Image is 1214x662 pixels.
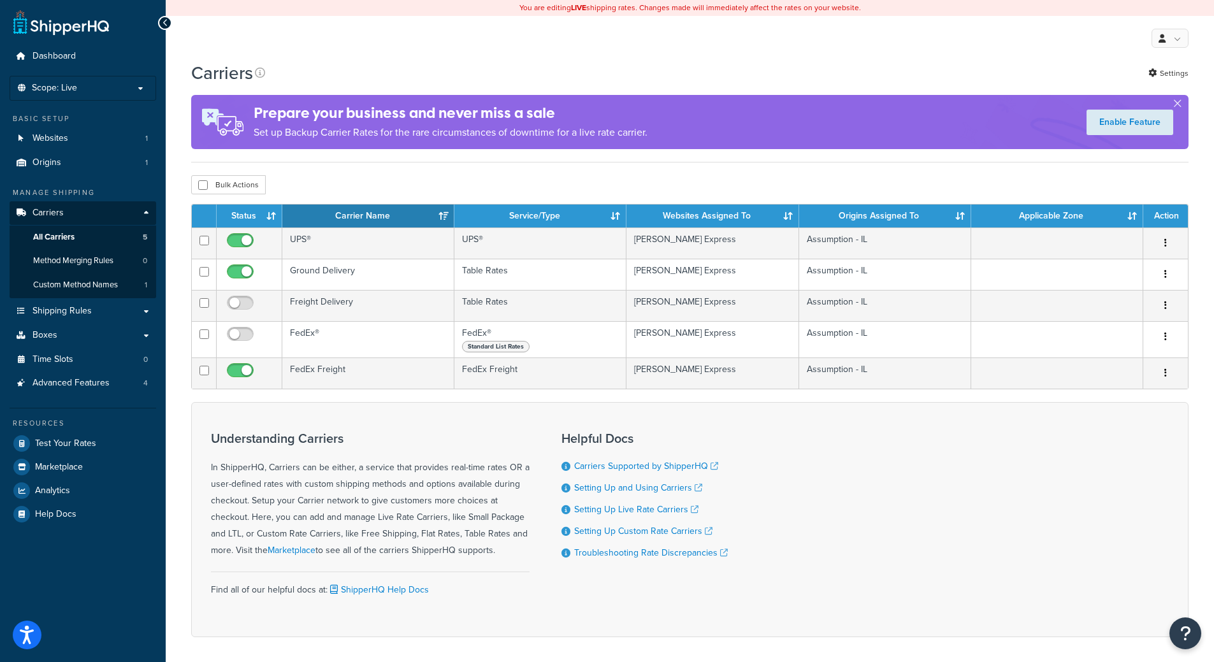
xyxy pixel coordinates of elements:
[35,438,96,449] span: Test Your Rates
[10,249,156,273] a: Method Merging Rules 0
[799,205,971,227] th: Origins Assigned To: activate to sort column ascending
[10,503,156,526] a: Help Docs
[454,290,626,321] td: Table Rates
[282,227,454,259] td: UPS®
[282,357,454,389] td: FedEx Freight
[10,324,156,347] a: Boxes
[35,486,70,496] span: Analytics
[454,357,626,389] td: FedEx Freight
[10,273,156,297] li: Custom Method Names
[574,481,702,494] a: Setting Up and Using Carriers
[10,432,156,455] a: Test Your Rates
[282,205,454,227] th: Carrier Name: activate to sort column ascending
[10,418,156,429] div: Resources
[626,227,798,259] td: [PERSON_NAME] Express
[574,524,712,538] a: Setting Up Custom Rate Carriers
[33,51,76,62] span: Dashboard
[211,572,530,598] div: Find all of our helpful docs at:
[799,227,971,259] td: Assumption - IL
[10,348,156,371] li: Time Slots
[626,357,798,389] td: [PERSON_NAME] Express
[145,157,148,168] span: 1
[143,255,147,266] span: 0
[10,456,156,479] a: Marketplace
[454,227,626,259] td: UPS®
[799,321,971,357] td: Assumption - IL
[211,431,530,445] h3: Understanding Carriers
[191,61,253,85] h1: Carriers
[10,299,156,323] a: Shipping Rules
[571,2,586,13] b: LIVE
[10,201,156,298] li: Carriers
[254,103,647,124] h4: Prepare your business and never miss a sale
[10,127,156,150] a: Websites 1
[143,232,147,243] span: 5
[799,259,971,290] td: Assumption - IL
[33,133,68,144] span: Websites
[282,259,454,290] td: Ground Delivery
[211,431,530,559] div: In ShipperHQ, Carriers can be either, a service that provides real-time rates OR a user-defined r...
[10,45,156,68] a: Dashboard
[145,280,147,291] span: 1
[454,321,626,357] td: FedEx®
[10,273,156,297] a: Custom Method Names 1
[33,208,64,219] span: Carriers
[282,321,454,357] td: FedEx®
[799,290,971,321] td: Assumption - IL
[328,583,429,596] a: ShipperHQ Help Docs
[282,290,454,321] td: Freight Delivery
[10,479,156,502] a: Analytics
[799,357,971,389] td: Assumption - IL
[33,330,57,341] span: Boxes
[626,290,798,321] td: [PERSON_NAME] Express
[145,133,148,144] span: 1
[10,127,156,150] li: Websites
[1087,110,1173,135] a: Enable Feature
[35,462,83,473] span: Marketplace
[10,151,156,175] li: Origins
[626,259,798,290] td: [PERSON_NAME] Express
[191,95,254,149] img: ad-rules-rateshop-fe6ec290ccb7230408bd80ed9643f0289d75e0ffd9eb532fc0e269fcd187b520.png
[574,546,728,559] a: Troubleshooting Rate Discrepancies
[33,157,61,168] span: Origins
[254,124,647,141] p: Set up Backup Carrier Rates for the rare circumstances of downtime for a live rate carrier.
[33,232,75,243] span: All Carriers
[1148,64,1189,82] a: Settings
[217,205,282,227] th: Status: activate to sort column ascending
[10,249,156,273] li: Method Merging Rules
[1143,205,1188,227] th: Action
[10,151,156,175] a: Origins 1
[10,348,156,371] a: Time Slots 0
[1169,617,1201,649] button: Open Resource Center
[626,321,798,357] td: [PERSON_NAME] Express
[33,306,92,317] span: Shipping Rules
[143,378,148,389] span: 4
[33,255,113,266] span: Method Merging Rules
[33,354,73,365] span: Time Slots
[626,205,798,227] th: Websites Assigned To: activate to sort column ascending
[971,205,1143,227] th: Applicable Zone: activate to sort column ascending
[10,226,156,249] a: All Carriers 5
[10,371,156,395] li: Advanced Features
[13,10,109,35] a: ShipperHQ Home
[462,341,530,352] span: Standard List Rates
[561,431,728,445] h3: Helpful Docs
[10,201,156,225] a: Carriers
[33,280,118,291] span: Custom Method Names
[10,187,156,198] div: Manage Shipping
[35,509,76,520] span: Help Docs
[454,259,626,290] td: Table Rates
[191,175,266,194] button: Bulk Actions
[143,354,148,365] span: 0
[10,226,156,249] li: All Carriers
[33,378,110,389] span: Advanced Features
[574,503,698,516] a: Setting Up Live Rate Carriers
[10,113,156,124] div: Basic Setup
